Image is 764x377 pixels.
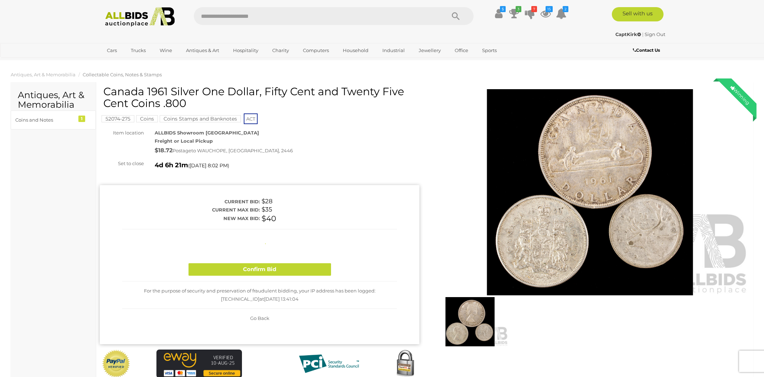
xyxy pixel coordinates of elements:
button: Confirm Bid [189,263,331,276]
span: $35 [262,206,272,213]
mark: Coins Stamps and Banknotes [160,115,241,122]
a: Cars [102,45,122,56]
div: New max bid: [122,214,260,223]
strong: Freight or Local Pickup [155,138,213,144]
strong: $18.72 [155,147,172,154]
i: 3 [516,6,521,12]
img: Canada 1961 Silver One Dollar, Fifty Cent and Twenty Five Cent Coins .800 [432,297,508,346]
a: Computers [298,45,334,56]
strong: 4d 6h 21m [155,161,188,169]
span: | [642,31,644,37]
a: Jewellery [414,45,445,56]
div: 1 [78,116,85,122]
div: Winning [724,78,757,111]
a: Sports [477,45,501,56]
span: ( ) [188,163,229,168]
div: Item location [94,129,149,137]
a: Sign Out [645,31,665,37]
a: Antiques, Art & Memorabilia [11,72,76,77]
a: CaptKirk [615,31,642,37]
i: 2 [563,6,568,12]
h1: Canada 1961 Silver One Dollar, Fifty Cent and Twenty Five Cent Coins .800 [103,86,418,109]
span: [TECHNICAL_ID] [221,296,259,302]
div: Coins and Notes [15,116,74,124]
a: 52074-275 [102,116,134,122]
span: to WAUCHOPE, [GEOGRAPHIC_DATA], 2446 [191,148,293,153]
a: Office [450,45,473,56]
div: Current bid: [122,198,260,206]
a: Sell with us [612,7,664,21]
a: Coins and Notes 1 [11,111,96,129]
a: Collectable Coins, Notes & Stamps [83,72,162,77]
img: Canada 1961 Silver One Dollar, Fifty Cent and Twenty Five Cent Coins .800 [430,89,750,295]
strong: CaptKirk [615,31,641,37]
b: Contact Us [633,47,660,53]
button: Search [438,7,474,25]
div: Current max bid: [122,206,260,214]
a: 7 [525,7,535,20]
a: Hospitality [228,45,263,56]
a: Coins [136,116,158,122]
span: [DATE] 13:41:04 [264,296,299,302]
h2: Antiques, Art & Memorabilia [18,90,89,110]
mark: 52074-275 [102,115,134,122]
span: $28 [262,198,273,205]
div: For the purpose of security and preservation of fraudulent bidding, your IP address has been logg... [122,281,397,309]
a: Coins Stamps and Banknotes [160,116,241,122]
a: Trucks [126,45,150,56]
i: 7 [531,6,537,12]
a: [GEOGRAPHIC_DATA] [102,56,162,68]
i: 15 [546,6,553,12]
a: Wine [155,45,177,56]
mark: Coins [136,115,158,122]
i: $ [500,6,506,12]
span: ACT [244,113,258,124]
img: Allbids.com.au [101,7,179,27]
strong: ALLBIDS Showroom [GEOGRAPHIC_DATA] [155,130,259,136]
span: $40 [262,214,276,223]
a: Household [338,45,373,56]
span: Go Back [250,315,269,321]
a: Contact Us [633,46,662,54]
div: Set to close [94,159,149,168]
a: Industrial [378,45,409,56]
a: 2 [556,7,567,20]
a: Charity [268,45,294,56]
div: Postage [155,146,419,156]
span: [DATE] 8:02 PM [190,162,228,169]
a: Antiques & Art [181,45,224,56]
a: $ [493,7,504,20]
a: 15 [540,7,551,20]
a: 3 [509,7,520,20]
